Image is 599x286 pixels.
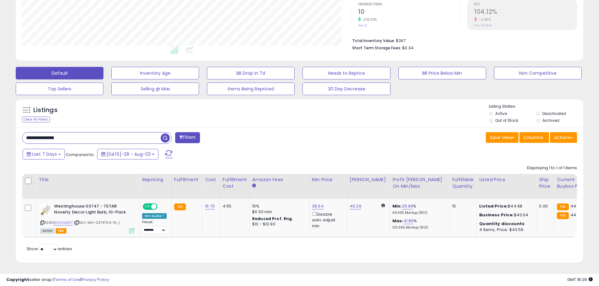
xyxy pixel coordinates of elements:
button: 30 Day Decrease [302,83,390,95]
a: 29.99 [402,203,413,209]
button: [DATE]-28 - Aug-03 [97,149,158,159]
a: Terms of Use [54,277,80,283]
button: Save View [486,132,519,143]
a: 16.70 [205,203,215,209]
button: Default [16,67,103,79]
div: Repricing [142,176,169,183]
div: Preset: [142,220,167,234]
span: 44.35 [570,203,582,209]
b: Westinghouse 03747 - 7STAR Novelty Decor Light Bulb, 10-Pack [54,203,130,217]
b: Business Price: [479,212,514,218]
span: ON [143,204,151,209]
div: $43.64 [479,212,531,218]
div: [PERSON_NAME] [350,176,387,183]
p: 123.65% Markup (ROI) [392,225,445,230]
div: $10 - $10.90 [252,222,304,227]
p: 69.40% Markup (ROI) [392,211,445,215]
small: -3.45% [477,17,491,22]
span: Columns [524,134,543,141]
a: 49.29 [350,203,361,209]
div: Fulfillment Cost [223,176,247,190]
button: Top Sellers [16,83,103,95]
div: Amazon Fees [252,176,307,183]
div: Title [39,176,137,183]
button: Last 7 Days [23,149,65,159]
div: seller snap | | [6,277,109,283]
p: Listing States: [489,104,583,110]
span: 2025-08-11 18:29 GMT [567,277,593,283]
div: $44.98 [479,203,531,209]
div: ASIN: [40,203,135,233]
small: FBA [557,203,568,210]
h5: Listings [33,106,58,115]
span: | SKU: WH-0374700-10_1 [74,220,120,225]
span: [DATE]-28 - Aug-03 [107,151,151,157]
a: B005I4J91Y [53,220,73,225]
a: 38.64 [312,203,324,209]
span: Show: entries [27,246,72,252]
button: Actions [550,132,577,143]
span: 44.98 [570,212,582,218]
div: Disable auto adjust min [312,211,342,229]
div: Fulfillable Quantity [452,176,474,190]
button: Inventory Age [111,67,199,79]
strong: Copyright [6,277,29,283]
small: Prev: 107.84% [474,24,491,27]
li: $367 [352,36,572,44]
div: Ship Price [539,176,552,190]
button: Non Competitive [494,67,582,79]
a: Privacy Policy [81,277,109,283]
div: 15 [452,203,472,209]
span: Compared to: [66,152,95,158]
div: : [479,221,531,227]
div: Listed Price [479,176,534,183]
div: Cost [205,176,217,183]
span: $0.34 [402,45,413,51]
div: Profit [PERSON_NAME] on Min/Max [392,176,447,190]
div: 4.55 [223,203,245,209]
small: 233.33% [361,17,377,22]
label: Active [495,111,507,116]
button: Columns [519,132,549,143]
b: Min: [392,203,402,209]
div: 4 Items, Price: $43.59 [479,227,531,233]
div: 15% [252,203,304,209]
small: FBA [557,212,568,219]
label: Archived [542,118,559,123]
span: Last 7 Days [32,151,57,157]
button: BB Price Below Min [398,67,486,79]
span: ROI [474,3,577,6]
button: BB Drop in 7d [207,67,295,79]
div: Clear All Filters [22,116,50,122]
small: Amazon Fees. [252,183,256,189]
b: Total Inventory Value: [352,38,395,43]
span: FBA [56,228,66,234]
div: % [392,218,445,230]
b: Max: [392,218,403,224]
b: Short Term Storage Fees: [352,45,401,51]
div: Displaying 1 to 1 of 1 items [527,165,577,171]
h2: 104.12% [474,8,577,17]
b: Reduced Prof. Rng. [252,216,293,221]
div: Current Buybox Price [557,176,589,190]
th: The percentage added to the cost of goods (COGS) that forms the calculator for Min & Max prices. [390,174,450,199]
h2: 10 [358,8,461,17]
button: Filters [175,132,200,143]
img: 31M1HQMFiBL._SL40_.jpg [40,203,53,216]
b: Quantity discounts [479,221,524,227]
span: All listings currently available for purchase on Amazon [40,228,55,234]
button: Items Being Repriced [207,83,295,95]
label: Out of Stock [495,118,518,123]
div: $0.30 min [252,209,304,215]
div: Min Price [312,176,344,183]
label: Deactivated [542,111,566,116]
div: Fulfillment [174,176,200,183]
a: 41.89 [403,218,414,224]
span: Ordered Items [358,3,461,6]
button: Needs to Reprice [302,67,390,79]
div: Win BuyBox * [142,213,167,219]
b: Listed Price: [479,203,508,209]
button: Selling @ Max [111,83,199,95]
small: Prev: 3 [358,24,367,27]
div: 0.00 [539,203,549,209]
